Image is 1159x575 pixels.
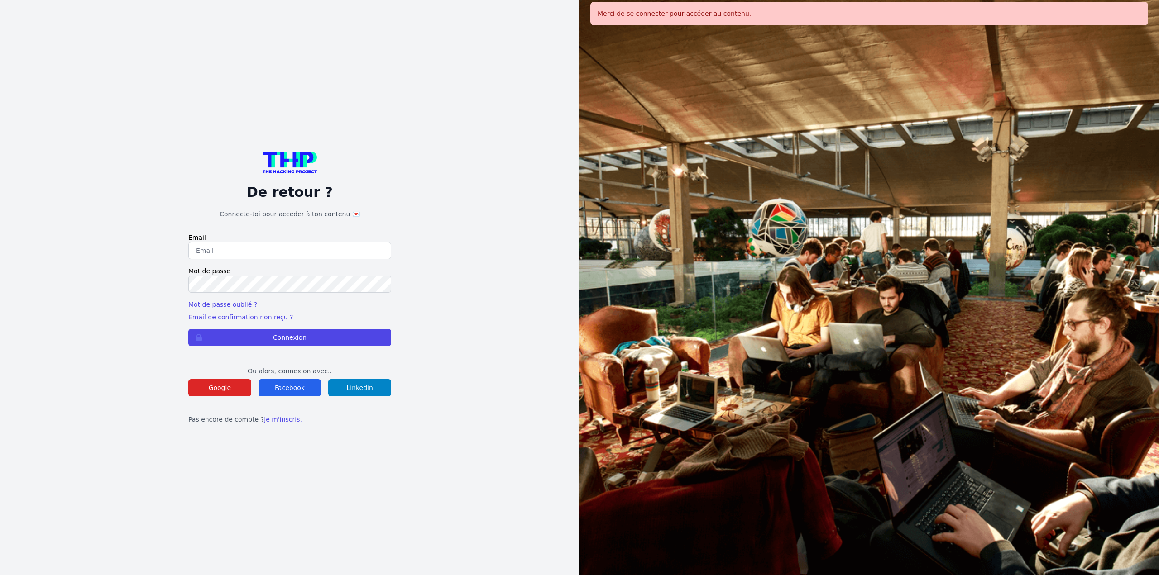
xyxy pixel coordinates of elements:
button: Facebook [259,379,321,396]
p: Ou alors, connexion avec.. [188,366,391,375]
div: Merci de se connecter pour accéder au contenu. [590,2,1148,25]
label: Email [188,233,391,242]
p: De retour ? [188,184,391,200]
button: Connexion [188,329,391,346]
input: Email [188,242,391,259]
a: Mot de passe oublié ? [188,301,257,308]
img: logo [263,152,317,173]
p: Pas encore de compte ? [188,415,391,424]
a: Email de confirmation non reçu ? [188,314,293,321]
button: Google [188,379,251,396]
a: Je m'inscris. [264,416,302,423]
label: Mot de passe [188,266,391,276]
h1: Connecte-toi pour accéder à ton contenu 💌 [188,209,391,219]
button: Linkedin [328,379,391,396]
